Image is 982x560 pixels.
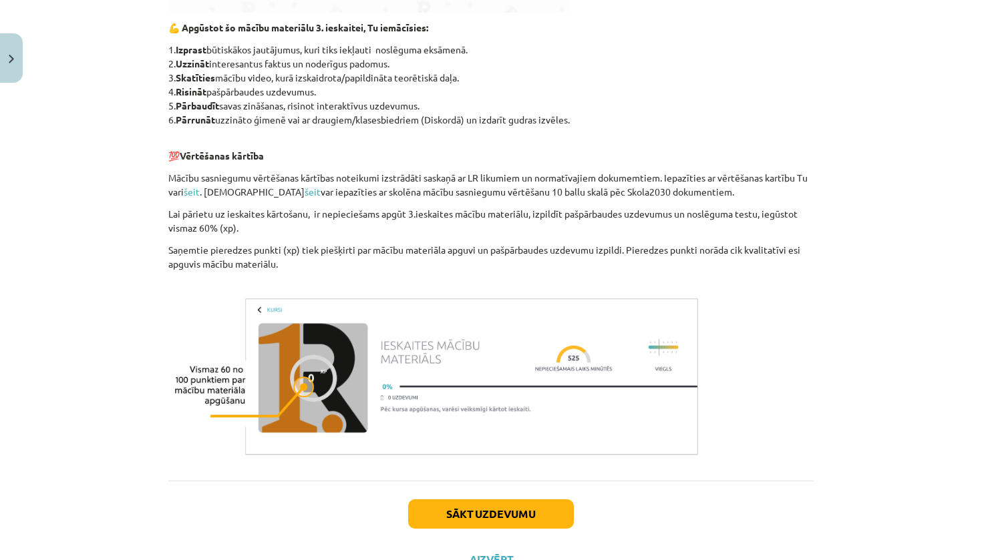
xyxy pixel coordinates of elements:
[168,243,814,285] p: Saņemtie pieredzes punkti (xp) tiek piešķirti par mācību materiāla apguvi un pašpārbaudes uzdevum...
[168,171,814,199] p: Mācību sasniegumu vērtēšanas kārtības noteikumi izstrādāti saskaņā ar LR likumiem un normatīvajie...
[176,57,209,69] strong: Uzzināt
[176,85,206,97] strong: Risināt
[180,150,264,162] strong: Vērtēšanas kārtība
[184,186,200,198] a: šeit
[9,55,14,63] img: icon-close-lesson-0947bae3869378f0d4975bcd49f059093ad1ed9edebbc8119c70593378902aed.svg
[408,499,574,529] button: Sākt uzdevumu
[168,207,814,235] p: Lai pārietu uz ieskaites kārtošanu, ir nepieciešams apgūt 3.ieskaites mācību materiālu, izpildīt ...
[176,43,206,55] strong: Izprast
[168,135,814,163] p: 💯
[305,186,321,198] a: šeit
[176,113,215,125] strong: Pārrunāt
[176,71,215,83] strong: Skatīties
[176,99,219,111] strong: Pārbaudīt
[168,43,814,127] p: 1. būtiskākos jautājumus, kuri tiks iekļauti noslēguma eksāmenā. 2. interesantus faktus un noderī...
[168,21,428,33] strong: 💪 Apgūstot šo mācību materiālu 3. ieskaitei, Tu iemācīsies:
